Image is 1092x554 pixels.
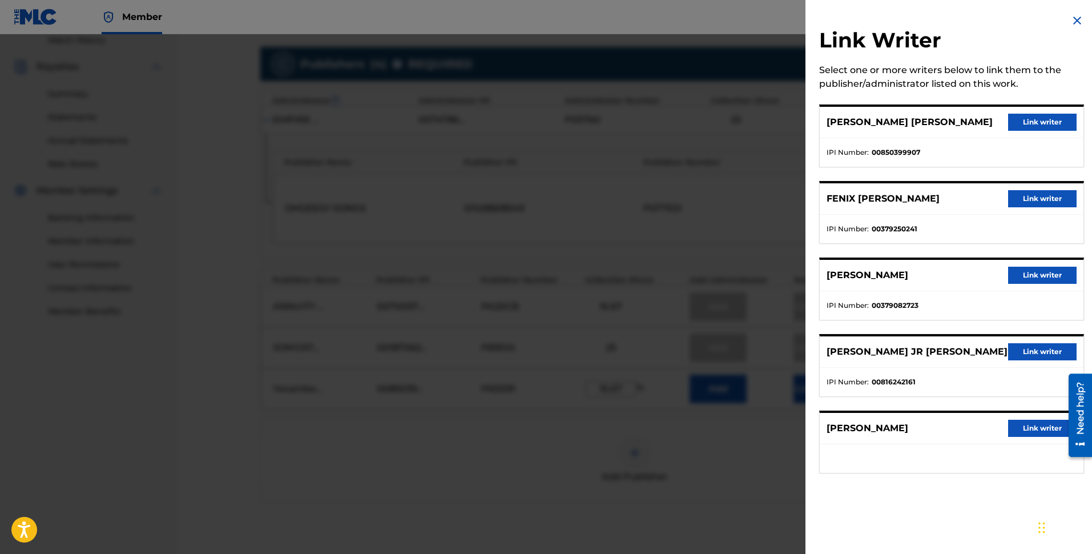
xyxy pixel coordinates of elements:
[872,377,916,387] strong: 00816242161
[1035,499,1092,554] iframe: Chat Widget
[827,300,869,311] span: IPI Number :
[872,300,918,311] strong: 00379082723
[1008,343,1077,360] button: Link writer
[827,345,1008,359] p: [PERSON_NAME] JR [PERSON_NAME]
[819,63,1084,91] div: Select one or more writers below to link them to the publisher/administrator listed on this work.
[872,147,920,158] strong: 00850399907
[827,192,940,206] p: FENIX [PERSON_NAME]
[1008,267,1077,284] button: Link writer
[1008,114,1077,131] button: Link writer
[819,27,1084,57] h2: Link Writer
[827,115,993,129] p: [PERSON_NAME] [PERSON_NAME]
[1038,511,1045,545] div: Drag
[827,147,869,158] span: IPI Number :
[827,224,869,234] span: IPI Number :
[1060,370,1092,461] iframe: Resource Center
[827,421,908,435] p: [PERSON_NAME]
[14,9,58,25] img: MLC Logo
[827,268,908,282] p: [PERSON_NAME]
[1008,420,1077,437] button: Link writer
[122,10,162,23] span: Member
[1008,190,1077,207] button: Link writer
[872,224,917,234] strong: 00379250241
[102,10,115,24] img: Top Rightsholder
[827,377,869,387] span: IPI Number :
